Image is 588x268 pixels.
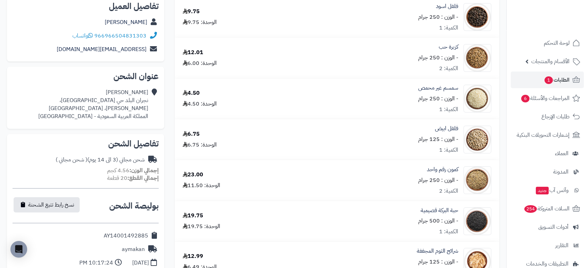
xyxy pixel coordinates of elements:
[464,3,491,31] img: %20%D8%A7%D8%B3%D9%88%D8%AF-90x90.jpg
[521,93,570,103] span: المراجعات والأسئلة
[13,2,159,10] h2: تفاصيل العميل
[439,228,458,236] div: الكمية: 1
[544,75,570,85] span: الطلبات
[418,53,458,62] small: - الوزن : 250 جرام
[72,32,93,40] a: واتساب
[56,156,87,164] span: ( شحن مجاني )
[183,130,200,138] div: 6.75
[464,126,491,153] img: _%D8%A3%D8%A8%D9%8A%D8%B6-90x90.jpg
[511,90,584,107] a: المراجعات والأسئلة6
[511,108,584,125] a: طلبات الإرجاع
[418,258,458,266] small: - الوزن : 125 جرام
[183,171,203,179] div: 23.00
[122,245,145,253] div: aymakan
[418,94,458,103] small: - الوزن : 250 جرام
[511,237,584,254] a: التقارير
[464,85,491,112] img: %20%D8%A3%D8%A8%D9%8A%D8%B6-90x90.jpg
[183,89,200,97] div: 4.50
[511,219,584,235] a: أدوات التسويق
[105,18,147,26] a: [PERSON_NAME]
[421,207,458,215] a: حبة البركة قصيمية
[107,174,159,182] small: 20 قطعة
[439,187,458,195] div: الكمية: 2
[517,130,570,140] span: إشعارات التحويلات البنكية
[183,182,220,190] div: الوحدة: 11.50
[439,43,458,51] a: كزبرة حب
[545,76,553,84] span: 1
[418,13,458,21] small: - الوزن : 250 جرام
[511,200,584,217] a: السلات المتروكة254
[418,84,458,92] a: سمسم غير محمص
[183,59,217,67] div: الوحدة: 6.00
[544,38,570,48] span: لوحة التحكم
[183,212,203,220] div: 19.75
[418,176,458,184] small: - الوزن : 250 جرام
[13,72,159,81] h2: عنوان الشحن
[28,201,74,209] span: نسخ رابط تتبع الشحنة
[436,2,458,10] a: فلفل اسود
[38,89,148,120] div: [PERSON_NAME] نجران البلد حي [GEOGRAPHIC_DATA]، [PERSON_NAME]، [GEOGRAPHIC_DATA] المملكة العربية ...
[464,166,491,194] img: Cumin-90x90.jpg
[129,166,159,175] strong: إجمالي الوزن:
[511,35,584,51] a: لوحة التحكم
[107,166,159,175] small: 4.56 كجم
[427,166,458,174] a: كمون رقم واحد
[14,197,80,212] button: نسخ رابط تتبع الشحنة
[183,100,217,108] div: الوحدة: 4.50
[104,232,148,240] div: AY14001492885
[183,8,200,16] div: 9.75
[435,125,458,133] a: فلفل ابيض
[417,247,458,255] a: شرائح الثوم المجففة
[94,32,146,40] a: 966966504831303
[439,106,458,114] div: الكمية: 1
[439,65,458,73] div: الكمية: 2
[511,145,584,162] a: العملاء
[418,135,458,143] small: - الوزن : 125 جرام
[535,185,569,195] span: وآتس آب
[183,223,220,231] div: الوحدة: 19.75
[183,252,203,260] div: 12.99
[531,57,570,66] span: الأقسام والمنتجات
[418,217,458,225] small: - الوزن : 500 جرام
[439,146,458,154] div: الكمية: 1
[538,222,569,232] span: أدوات التسويق
[555,149,569,158] span: العملاء
[511,182,584,199] a: وآتس آبجديد
[57,45,146,53] a: [EMAIL_ADDRESS][DOMAIN_NAME]
[524,205,537,213] span: 254
[524,204,570,213] span: السلات المتروكة
[79,259,113,267] div: 10:17:24 PM
[183,18,217,26] div: الوحدة: 9.75
[464,207,491,235] img: black%20caraway-90x90.jpg
[464,44,491,72] img: Cor-90x90.jpg
[511,127,584,143] a: إشعارات التحويلات البنكية
[109,202,159,210] h2: بوليصة الشحن
[541,19,581,33] img: logo-2.png
[183,141,217,149] div: الوحدة: 6.75
[511,72,584,88] a: الطلبات1
[439,24,458,32] div: الكمية: 1
[10,241,27,258] div: Open Intercom Messenger
[555,241,569,250] span: التقارير
[127,174,159,182] strong: إجمالي القطع:
[536,187,549,194] span: جديد
[13,140,159,148] h2: تفاصيل الشحن
[553,167,569,177] span: المدونة
[511,164,584,180] a: المدونة
[541,112,570,122] span: طلبات الإرجاع
[132,259,149,267] div: [DATE]
[183,49,203,57] div: 12.01
[521,95,530,102] span: 6
[56,156,145,164] div: شحن مجاني (3 الى 14 يوم)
